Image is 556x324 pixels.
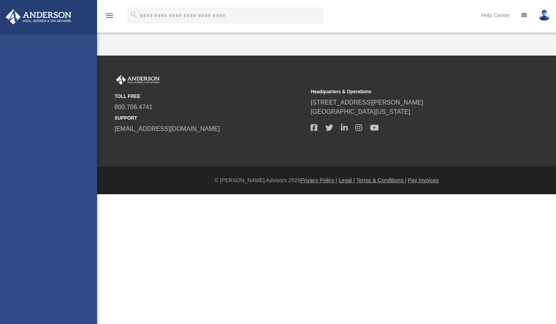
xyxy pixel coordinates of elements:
[130,10,138,19] i: search
[408,177,438,183] a: Pay Invoices
[97,176,556,185] div: © [PERSON_NAME] Advisors 2025
[539,10,550,21] img: User Pic
[301,177,337,183] a: Privacy Policy |
[356,177,407,183] a: Terms & Conditions |
[115,93,305,100] small: TOLL FREE
[115,125,220,132] a: [EMAIL_ADDRESS][DOMAIN_NAME]
[339,177,355,183] a: Legal |
[311,88,501,95] small: Headquarters & Operations
[311,99,423,106] a: [STREET_ADDRESS][PERSON_NAME]
[105,11,114,20] i: menu
[311,108,410,115] a: [GEOGRAPHIC_DATA][US_STATE]
[105,15,114,20] a: menu
[115,115,305,122] small: SUPPORT
[115,75,161,85] img: Anderson Advisors Platinum Portal
[115,104,153,110] a: 800.706.4741
[3,9,74,24] img: Anderson Advisors Platinum Portal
